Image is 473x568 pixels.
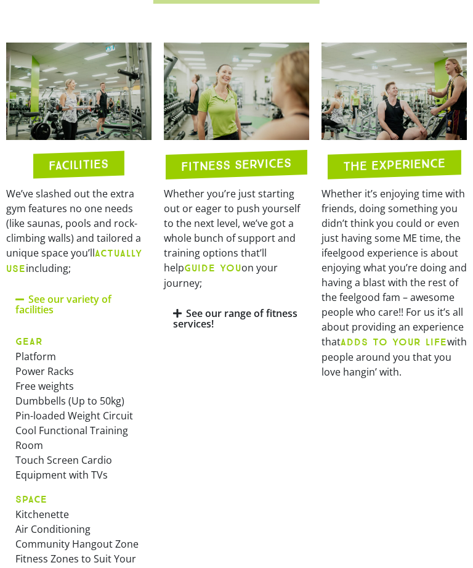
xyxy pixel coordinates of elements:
b: GUIDE YOU [184,263,241,274]
h2: FITNESS SERVICES [181,157,291,173]
strong: GEAR [15,336,43,348]
b: ACTUALLY USE [6,248,142,275]
p: We’ve slashed out the extra gym features no one needs (like saunas, pools and rock-climbing walls... [6,187,152,277]
a: See our variety of facilities [15,293,111,317]
h2: FACILITIES [49,158,108,172]
div: See our variety of facilities [6,286,152,325]
a: See our range of fitness services! [173,307,297,331]
strong: SPACE [15,494,47,506]
h2: THE EXPERIENCE [343,157,445,173]
div: Whether it’s enjoying time with friends, doing something you didn’t think you could or even just ... [321,187,467,380]
div: See our range of fitness services! [164,300,309,339]
strong: ADDS TO YOUR LIFE [341,337,447,348]
p: Platform Power Racks Free weights Dumbbells (Up to 50kg) Pin-loaded Weight Circuit Cool Functiona... [15,334,142,483]
p: Whether you’re just starting out or eager to push yourself to the next level, we’ve got a whole b... [164,187,309,291]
